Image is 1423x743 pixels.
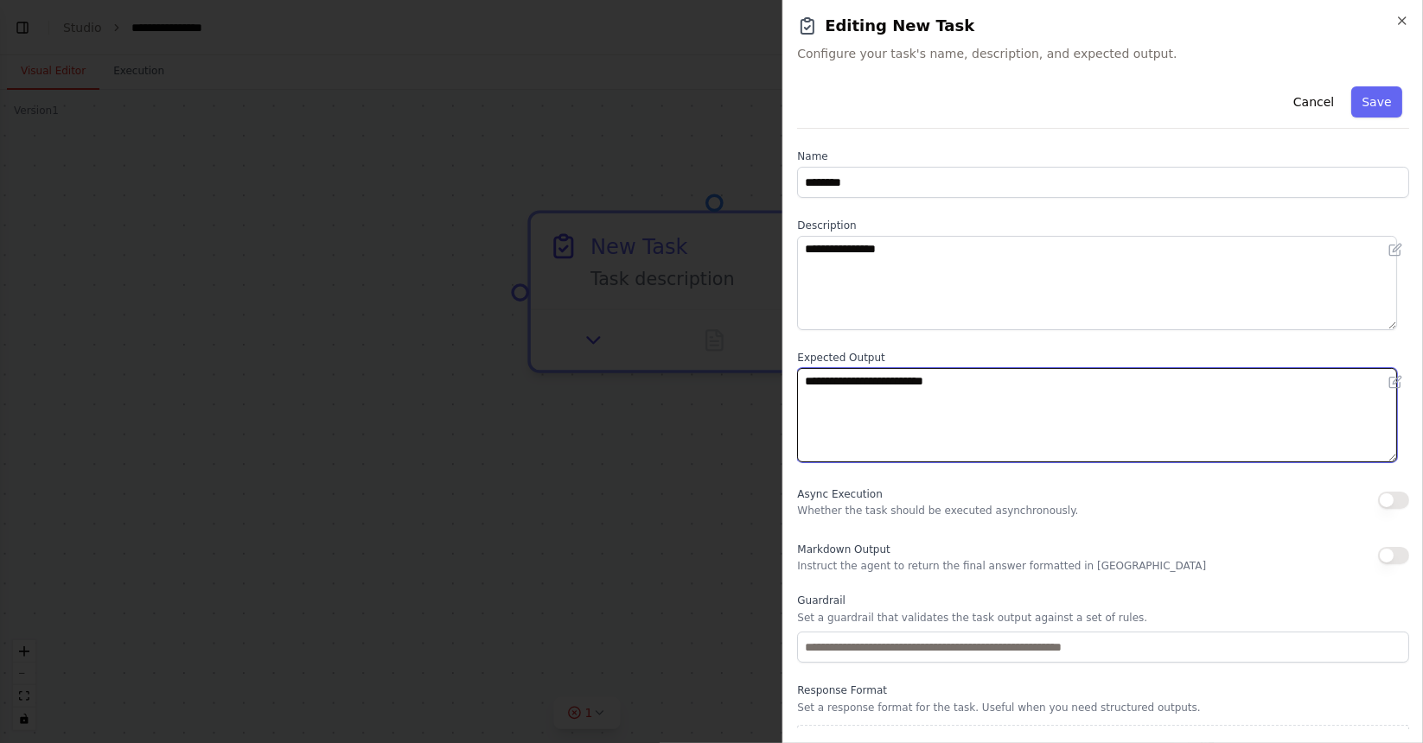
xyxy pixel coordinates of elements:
[797,683,1409,697] label: Response Format
[797,594,1409,607] label: Guardrail
[1283,86,1344,117] button: Cancel
[797,488,882,500] span: Async Execution
[1385,371,1406,392] button: Open in editor
[797,543,890,556] span: Markdown Output
[797,45,1409,62] span: Configure your task's name, description, and expected output.
[1352,86,1402,117] button: Save
[797,219,1409,232] label: Description
[797,14,1409,38] h2: Editing New Task
[797,149,1409,163] label: Name
[797,504,1078,518] p: Whether the task should be executed asynchronously.
[797,559,1206,573] p: Instruct the agent to return the final answer formatted in [GEOGRAPHIC_DATA]
[797,351,1409,365] label: Expected Output
[797,611,1409,625] p: Set a guardrail that validates the task output against a set of rules.
[797,701,1409,714] p: Set a response format for the task. Useful when you need structured outputs.
[1385,239,1406,260] button: Open in editor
